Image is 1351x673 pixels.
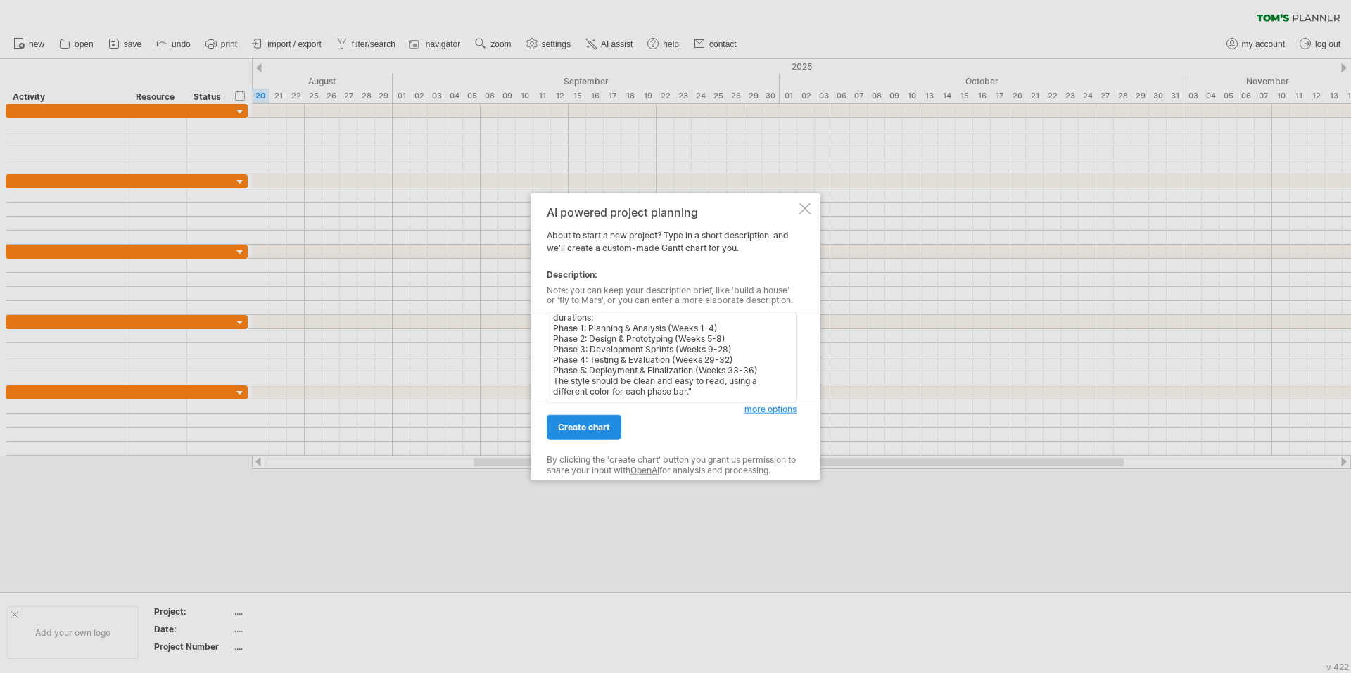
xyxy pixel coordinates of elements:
div: AI powered project planning [547,205,797,218]
a: OpenAI [630,464,659,475]
span: create chart [558,422,610,432]
span: more options [744,404,797,414]
a: create chart [547,415,621,440]
div: Note: you can keep your description brief, like 'build a house' or 'fly to Mars', or you can ente... [547,285,797,305]
div: About to start a new project? Type in a short description, and we'll create a custom-made Gantt c... [547,205,797,468]
div: By clicking the 'create chart' button you grant us permission to share your input with for analys... [547,455,797,475]
div: Description: [547,268,797,281]
a: more options [744,403,797,416]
